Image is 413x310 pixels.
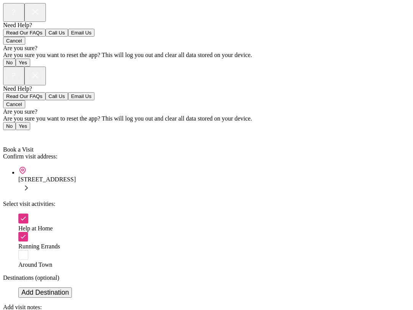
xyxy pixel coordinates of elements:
[3,22,410,29] div: Need Help?
[3,45,410,52] div: Are you sure?
[18,225,53,232] span: Help at Home
[3,274,410,281] div: Destinations (optional)
[3,108,410,115] div: Are you sure?
[3,85,410,92] div: Need Help?
[46,29,68,37] button: Call Us
[3,52,410,59] div: Are you sure you want to reset the app? This will log you out and clear all data stored on your d...
[3,132,20,139] a: Back
[8,132,20,139] span: Back
[18,261,52,268] span: Around Town
[3,37,25,45] button: Cancel
[18,243,60,250] span: Running Errands
[3,201,410,207] div: Select visit activities:
[18,176,410,183] div: [STREET_ADDRESS]
[3,59,16,67] button: No
[3,100,25,108] button: Cancel
[46,92,68,100] button: Call Us
[16,122,30,130] button: Yes
[3,153,410,160] div: Confirm visit address:
[3,29,46,37] button: Read Our FAQs
[3,146,34,153] span: Book a Visit
[3,92,46,100] button: Read Our FAQs
[16,59,30,67] button: Yes
[3,115,410,122] div: Are you sure you want to reset the app? This will log you out and clear all data stored on your d...
[18,287,72,298] button: Add Destination
[3,122,16,130] button: No
[68,92,94,100] button: Email Us
[68,29,94,37] button: Email Us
